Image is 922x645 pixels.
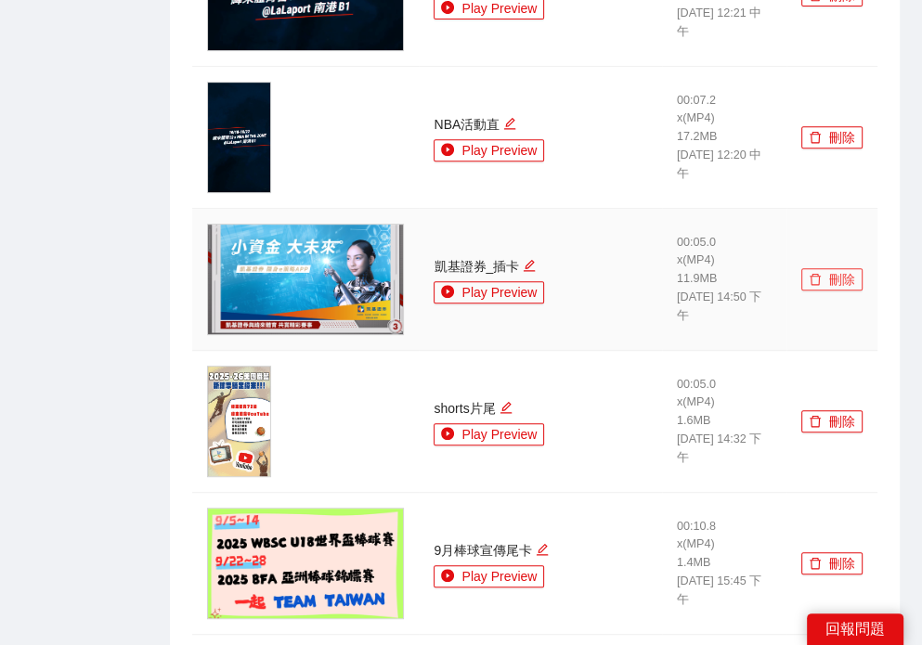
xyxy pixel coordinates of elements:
[441,143,454,158] span: play-circle
[434,423,544,445] button: play-circlePlay Preview
[434,114,646,135] div: NBA活動直
[434,256,646,277] div: 凱基證券_插卡
[461,566,537,587] span: Play Preview
[809,415,822,430] span: delete
[523,259,536,272] span: edit
[441,285,454,300] span: play-circle
[801,552,863,574] button: delete刪除
[441,569,454,584] span: play-circle
[441,1,454,16] span: play-circle
[461,140,537,161] span: Play Preview
[677,234,772,326] div: 00:05.0 x ( MP4 ) 11.9 MB [DATE] 14:50 下午
[434,540,646,561] div: 9月棒球宣傳尾卡
[809,557,822,572] span: delete
[207,366,270,477] img: thumbnail.png
[801,410,863,432] button: delete刪除
[434,139,544,161] button: play-circlePlay Preview
[809,131,822,146] span: delete
[441,427,454,442] span: play-circle
[677,92,772,184] div: 00:07.2 x ( MP4 ) 17.2 MB [DATE] 12:20 中午
[536,540,549,561] div: 編輯
[503,114,516,135] div: 編輯
[207,508,404,619] img: thumbnail.png
[503,117,516,130] span: edit
[434,565,544,587] button: play-circlePlay Preview
[807,613,903,645] div: 回報問題
[677,376,772,468] div: 00:05.0 x ( MP4 ) 1.6 MB [DATE] 14:32 下午
[434,398,646,419] div: shorts片尾
[207,82,270,193] img: thumbnail.png
[523,256,536,277] div: 編輯
[677,518,772,610] div: 00:10.8 x ( MP4 ) 1.4 MB [DATE] 15:45 下午
[207,224,404,335] img: thumbnail.png
[461,424,537,445] span: Play Preview
[500,398,513,419] div: 編輯
[801,268,863,290] button: delete刪除
[434,281,544,303] button: play-circlePlay Preview
[809,273,822,288] span: delete
[500,401,513,414] span: edit
[461,282,537,303] span: Play Preview
[536,543,549,556] span: edit
[801,126,863,148] button: delete刪除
